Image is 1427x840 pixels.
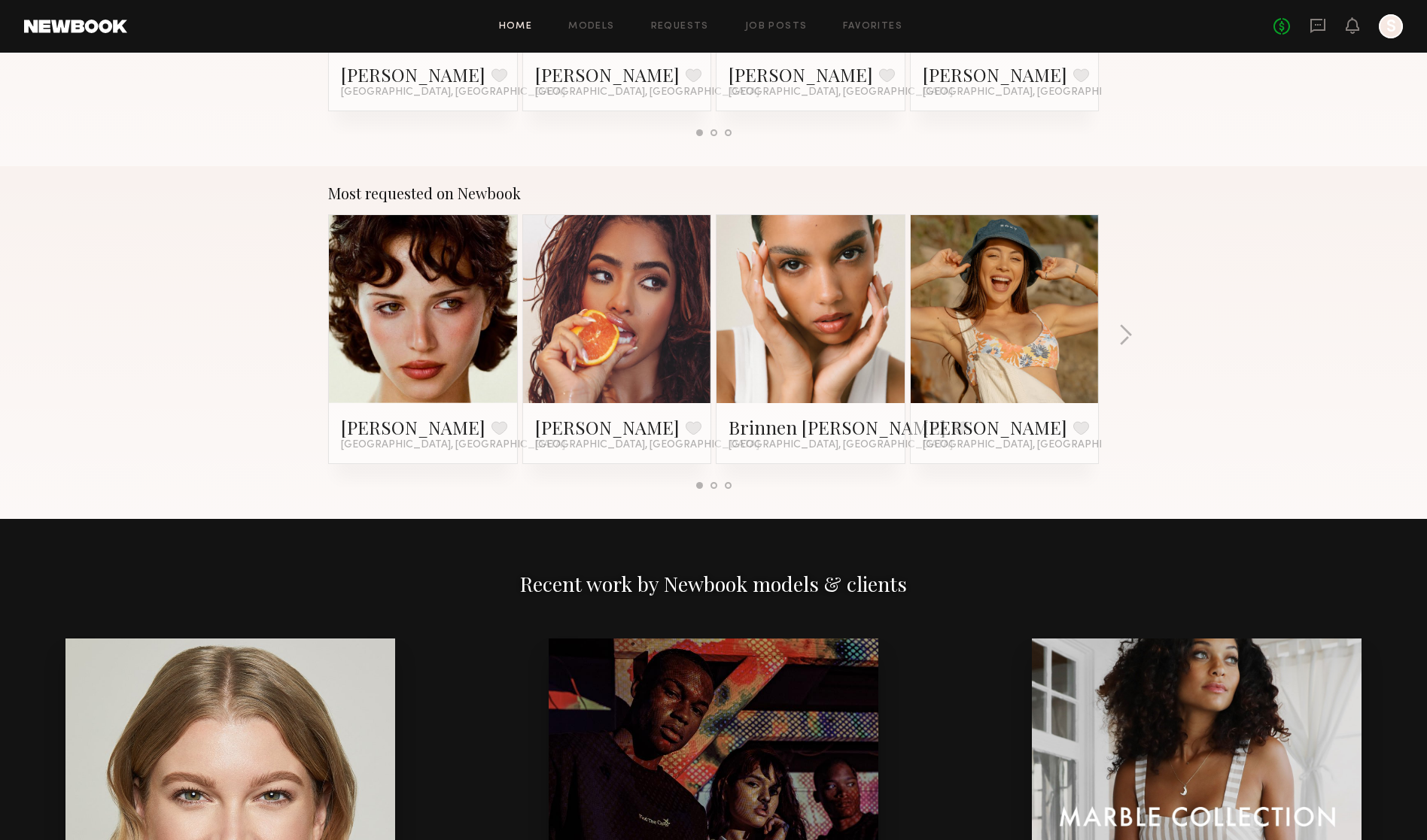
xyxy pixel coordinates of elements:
span: [GEOGRAPHIC_DATA], [GEOGRAPHIC_DATA] [341,439,565,451]
div: Most requested on Newbook [328,184,1099,202]
a: Requests [651,22,709,32]
a: [PERSON_NAME] [923,415,1067,439]
span: [GEOGRAPHIC_DATA], [GEOGRAPHIC_DATA] [729,439,953,451]
a: [PERSON_NAME] [535,62,680,86]
a: S [1379,14,1403,38]
a: Brinnen [PERSON_NAME] [729,415,946,439]
span: [GEOGRAPHIC_DATA], [GEOGRAPHIC_DATA] [535,439,759,451]
a: [PERSON_NAME] [923,62,1067,86]
a: Home [499,22,533,32]
span: [GEOGRAPHIC_DATA], [GEOGRAPHIC_DATA] [341,86,565,99]
a: [PERSON_NAME] [535,415,680,439]
span: [GEOGRAPHIC_DATA], [GEOGRAPHIC_DATA] [729,86,953,99]
a: [PERSON_NAME] [341,415,485,439]
a: [PERSON_NAME] [341,62,485,86]
span: [GEOGRAPHIC_DATA], [GEOGRAPHIC_DATA] [923,86,1147,99]
span: [GEOGRAPHIC_DATA], [GEOGRAPHIC_DATA] [535,86,759,99]
a: Models [568,22,614,32]
span: [GEOGRAPHIC_DATA], [GEOGRAPHIC_DATA] [923,439,1147,451]
a: [PERSON_NAME] [729,62,873,86]
a: Favorites [843,22,902,32]
a: Job Posts [745,22,808,32]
